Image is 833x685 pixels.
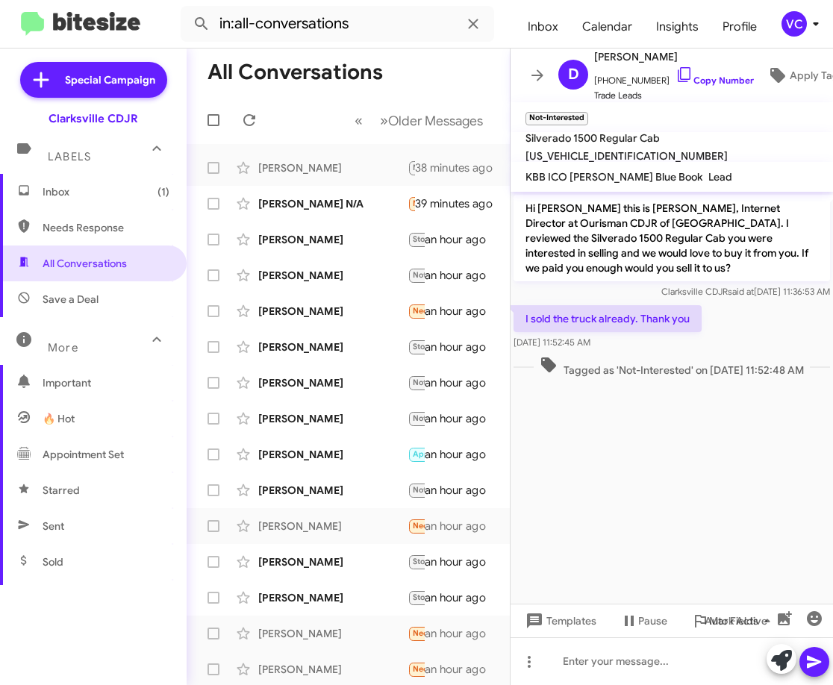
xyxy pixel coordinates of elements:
nav: Page navigation example [346,105,492,136]
span: Sold [43,554,63,569]
div: [PERSON_NAME] [258,554,408,569]
span: Important [43,375,169,390]
span: Save a Deal [43,292,99,307]
div: [PERSON_NAME] [258,590,408,605]
div: [PERSON_NAME] [258,160,408,175]
a: Copy Number [676,75,754,86]
div: [PERSON_NAME] [258,375,408,390]
span: said at [728,286,754,297]
div: [PERSON_NAME] [258,304,408,319]
span: Pause [638,607,667,634]
span: » [380,111,388,130]
div: an hour ago [425,375,498,390]
div: an hour ago [425,626,498,641]
span: Not-Interested [413,413,470,423]
span: Templates [522,607,596,634]
span: Labels [48,150,91,163]
div: Hello Victoria, we have not made a purchase yet, but a local dealer here is looking for a similar... [408,195,415,212]
div: [PERSON_NAME] [258,232,408,247]
div: an hour ago [425,447,498,462]
a: Special Campaign [20,62,167,98]
span: Not-Interested [413,485,470,495]
span: All Conversations [43,256,127,271]
div: 39 minutes ago [415,196,505,211]
div: an hour ago [425,590,498,605]
div: [PERSON_NAME] [258,483,408,498]
span: Older Messages [388,113,483,129]
span: Lead [708,170,732,184]
span: Appointment Set [413,449,478,459]
span: [PHONE_NUMBER] [594,66,754,88]
button: Pause [608,607,679,634]
input: Search [181,6,494,42]
div: Hi. I purchased a car elsewhere. Please take me off your list. I also want to let you know that I... [408,589,425,606]
span: Inbox [43,184,169,199]
div: an hour ago [425,411,498,426]
button: Templates [511,607,608,634]
a: Calendar [570,5,644,49]
span: Stop [413,342,431,351]
div: [PERSON_NAME] [258,662,408,677]
span: Not-Interested [413,163,470,172]
span: [PERSON_NAME] [594,48,754,66]
span: Special Campaign [65,72,155,87]
div: STOP [408,338,425,355]
div: an hour ago [425,268,498,283]
div: Stop [408,231,425,248]
span: More [48,341,78,354]
p: I sold the truck already. Thank you [514,305,702,332]
div: [PERSON_NAME] [258,519,408,534]
div: This is not [PERSON_NAME]. You have the wrong number [408,445,425,463]
span: (1) [157,184,169,199]
span: Stop [413,234,431,244]
span: [DATE] 11:52:45 AM [514,337,590,348]
span: Appointment Set [43,447,124,462]
div: 38 minutes ago [415,160,505,175]
span: Silverado 1500 Regular Cab [525,131,660,145]
span: Needs Response [413,306,476,316]
span: Needs Response [413,628,476,638]
div: an hour ago [425,554,498,569]
h1: All Conversations [208,60,383,84]
span: Trade Leads [594,88,754,103]
span: « [355,111,363,130]
div: [PERSON_NAME] [258,340,408,354]
div: Stop [408,553,425,570]
span: Tagged as 'Not-Interested' on [DATE] 11:52:48 AM [534,356,810,378]
span: [US_VEHICLE_IDENTIFICATION_NUMBER] [525,149,728,163]
button: Previous [346,105,372,136]
div: It has already sold [408,481,425,498]
div: an hour ago [425,519,498,534]
div: an hour ago [425,304,498,319]
div: We bought a vehicle [408,266,425,284]
div: Clarksville CDJR [49,111,138,126]
div: an hour ago [425,662,498,677]
div: [PERSON_NAME] [258,411,408,426]
span: Stop [413,592,431,602]
div: No [408,374,425,391]
a: Insights [644,5,711,49]
div: an hour ago [425,232,498,247]
div: an hour ago [425,483,498,498]
div: [PERSON_NAME] [258,447,408,462]
span: Not-Interested [413,378,470,387]
div: [URL][DOMAIN_NAME] [408,625,425,642]
p: Hi [PERSON_NAME] this is [PERSON_NAME], Internet Director at Ourisman CDJR of [GEOGRAPHIC_DATA]. ... [514,195,830,281]
button: Auto Fields [693,607,788,634]
a: Profile [711,5,769,49]
button: VC [769,11,817,37]
div: an hour ago [425,340,498,354]
span: Sent [43,519,64,534]
a: Inbox [516,5,570,49]
div: [PERSON_NAME] [258,268,408,283]
span: 🔥 Hot [43,411,75,426]
span: Stop [413,557,431,566]
div: I'm not interested but thank you [408,410,425,427]
div: [PERSON_NAME] [258,626,408,641]
span: Needs Response [413,664,476,674]
div: I sold the truck already. Thank you [408,159,415,176]
span: Starred [43,483,80,498]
